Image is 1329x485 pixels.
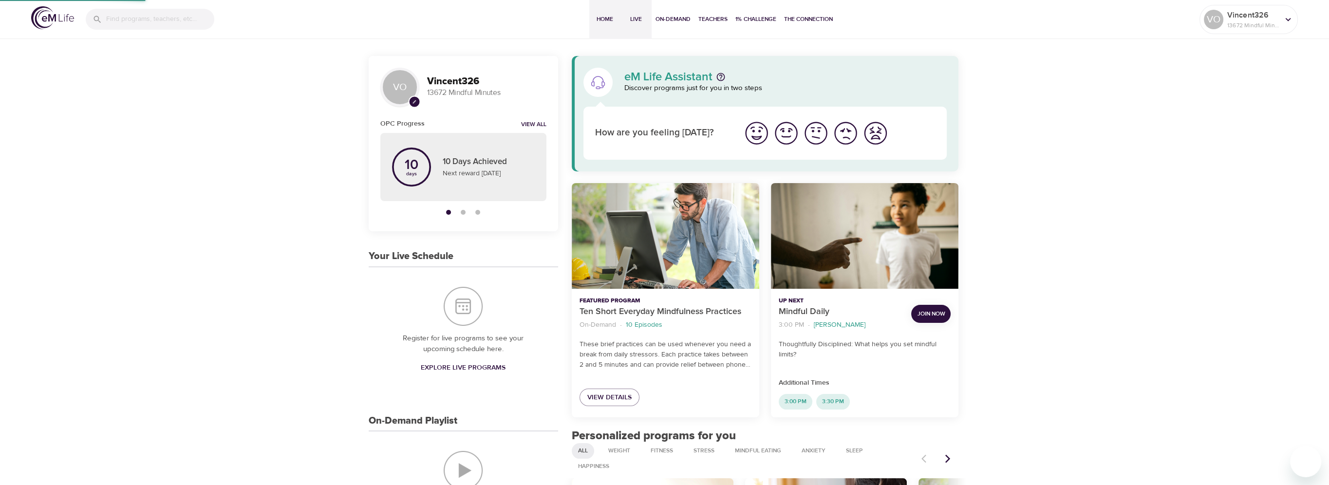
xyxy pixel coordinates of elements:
div: Sleep [840,443,869,459]
span: Fitness [645,447,679,455]
button: Ten Short Everyday Mindfulness Practices [572,183,759,289]
span: Weight [602,447,636,455]
p: Next reward [DATE] [443,168,535,179]
p: Mindful Daily [779,305,903,318]
p: 10 Episodes [626,320,662,330]
span: Join Now [917,309,945,319]
img: eM Life Assistant [590,75,606,90]
button: I'm feeling great [742,118,771,148]
div: 3:30 PM [816,394,850,410]
img: logo [31,6,74,29]
p: 10 Days Achieved [443,156,535,168]
div: VO [1204,10,1223,29]
h6: OPC Progress [380,118,425,129]
input: Find programs, teachers, etc... [106,9,214,30]
div: VO [380,68,419,107]
div: Anxiety [795,443,832,459]
span: Explore Live Programs [421,362,505,374]
p: Ten Short Everyday Mindfulness Practices [580,305,751,318]
img: good [773,120,800,147]
img: ok [803,120,829,147]
span: All [572,447,594,455]
a: View Details [580,389,639,407]
li: · [620,318,622,332]
h3: Vincent326 [427,76,546,87]
span: 3:00 PM [779,397,812,406]
button: I'm feeling good [771,118,801,148]
a: Explore Live Programs [417,359,509,377]
li: · [808,318,810,332]
p: Featured Program [580,297,751,305]
button: I'm feeling worst [861,118,890,148]
h2: Personalized programs for you [572,429,959,443]
span: Teachers [698,14,728,24]
p: 10 [405,158,418,172]
p: 3:00 PM [779,320,804,330]
span: The Connection [784,14,833,24]
p: 13672 Mindful Minutes [1227,21,1279,30]
button: I'm feeling ok [801,118,831,148]
button: Next items [937,448,958,469]
p: Additional Times [779,378,951,388]
span: Stress [688,447,720,455]
p: Up Next [779,297,903,305]
p: How are you feeling [DATE]? [595,126,730,140]
h3: Your Live Schedule [369,251,453,262]
span: Happiness [572,462,615,470]
span: View Details [587,392,632,404]
span: Sleep [840,447,869,455]
span: 3:30 PM [816,397,850,406]
p: [PERSON_NAME] [814,320,865,330]
img: worst [862,120,889,147]
img: great [743,120,770,147]
nav: breadcrumb [580,318,751,332]
div: Happiness [572,459,616,474]
img: bad [832,120,859,147]
span: Mindful Eating [729,447,787,455]
div: All [572,443,594,459]
p: Vincent326 [1227,9,1279,21]
div: Weight [602,443,636,459]
div: Mindful Eating [729,443,787,459]
nav: breadcrumb [779,318,903,332]
p: These brief practices can be used whenever you need a break from daily stressors. Each practice t... [580,339,751,370]
img: Your Live Schedule [444,287,483,326]
p: Discover programs just for you in two steps [624,83,947,94]
button: Mindful Daily [771,183,958,289]
p: eM Life Assistant [624,71,712,83]
p: 13672 Mindful Minutes [427,87,546,98]
p: days [405,172,418,176]
div: Fitness [644,443,679,459]
iframe: Button to launch messaging window [1290,446,1321,477]
div: Stress [687,443,721,459]
button: I'm feeling bad [831,118,861,148]
span: Anxiety [796,447,831,455]
span: On-Demand [655,14,691,24]
p: Thoughtfully Disciplined: What helps you set mindful limits? [779,339,951,360]
span: Live [624,14,648,24]
div: 3:00 PM [779,394,812,410]
span: Home [593,14,617,24]
p: Register for live programs to see your upcoming schedule here. [388,333,539,355]
button: Join Now [911,305,951,323]
span: 1% Challenge [735,14,776,24]
p: On-Demand [580,320,616,330]
a: View all notifications [521,121,546,129]
h3: On-Demand Playlist [369,415,457,427]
